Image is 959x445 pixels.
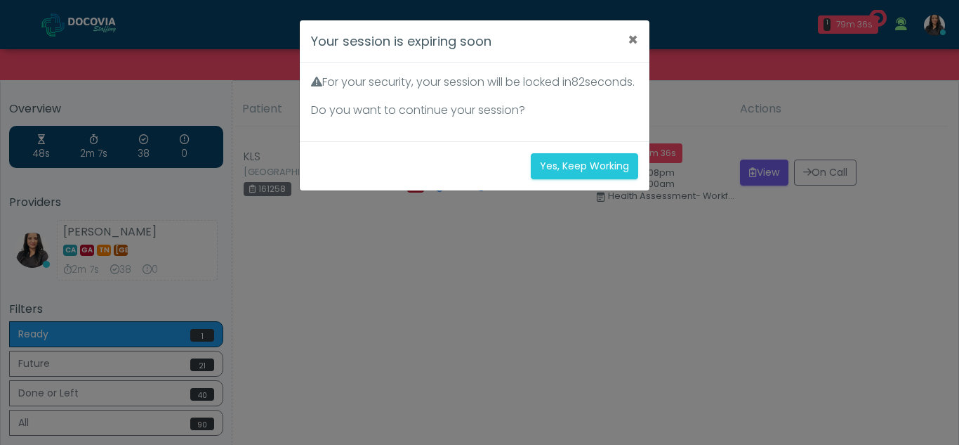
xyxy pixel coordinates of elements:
h4: Your session is expiring soon [311,32,491,51]
button: Yes, Keep Working [531,153,638,179]
span: 82 [571,74,585,90]
p: For your security, your session will be locked in seconds. [311,74,638,91]
p: Do you want to continue your session? [311,102,638,119]
button: × [616,20,649,60]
